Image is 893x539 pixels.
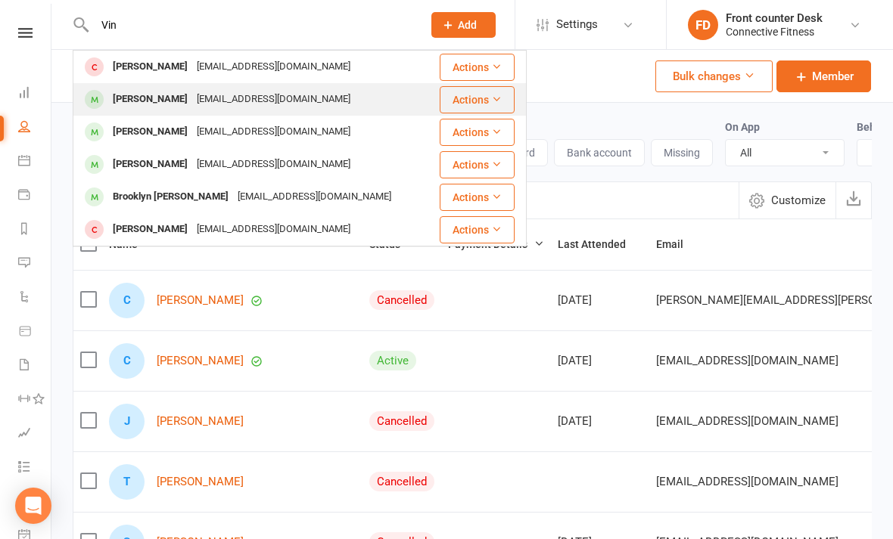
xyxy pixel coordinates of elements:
[192,56,355,78] div: [EMAIL_ADDRESS][DOMAIN_NAME]
[192,153,355,175] div: [EMAIL_ADDRESS][DOMAIN_NAME]
[18,417,52,451] a: Assessments
[776,60,871,92] a: Member
[725,121,760,133] label: On App
[440,54,515,81] button: Actions
[726,25,823,39] div: Connective Fitness
[771,191,826,209] span: Customize
[192,218,355,240] div: [EMAIL_ADDRESS][DOMAIN_NAME]
[109,283,145,318] div: Colin
[18,111,52,145] a: People
[440,86,515,113] button: Actions
[369,472,434,491] div: Cancelled
[812,67,854,85] span: Member
[108,153,192,175] div: [PERSON_NAME]
[656,467,839,496] span: [EMAIL_ADDRESS][DOMAIN_NAME]
[558,355,643,367] div: [DATE]
[157,294,244,307] a: [PERSON_NAME]
[558,294,643,307] div: [DATE]
[192,121,355,143] div: [EMAIL_ADDRESS][DOMAIN_NAME]
[90,14,412,36] input: Search...
[440,119,515,146] button: Actions
[108,186,233,208] div: Brooklyn [PERSON_NAME]
[18,485,52,519] a: What's New
[688,10,718,40] div: FD
[739,182,835,218] button: Customize
[369,411,434,431] div: Cancelled
[431,12,496,38] button: Add
[15,488,51,524] div: Open Intercom Messenger
[440,184,515,211] button: Actions
[108,218,192,240] div: [PERSON_NAME]
[656,407,839,435] span: [EMAIL_ADDRESS][DOMAIN_NAME]
[18,179,52,213] a: Payments
[369,290,434,310] div: Cancelled
[108,121,192,143] div: [PERSON_NAME]
[18,145,52,179] a: Calendar
[440,216,515,243] button: Actions
[558,235,643,253] button: Last Attended
[157,475,244,488] a: [PERSON_NAME]
[556,8,598,42] span: Settings
[192,88,355,110] div: [EMAIL_ADDRESS][DOMAIN_NAME]
[458,19,477,31] span: Add
[109,343,145,379] div: CALEB
[157,355,244,367] a: [PERSON_NAME]
[656,235,700,253] button: Email
[18,315,52,349] a: Product Sales
[558,415,643,428] div: [DATE]
[157,415,244,428] a: [PERSON_NAME]
[369,351,416,370] div: Active
[656,238,700,250] span: Email
[109,404,145,439] div: Jade
[554,139,645,166] button: Bank account
[233,186,396,208] div: [EMAIL_ADDRESS][DOMAIN_NAME]
[656,346,839,375] span: [EMAIL_ADDRESS][DOMAIN_NAME]
[655,60,773,92] button: Bulk changes
[651,139,713,166] button: Missing
[440,151,515,178] button: Actions
[109,464,145,500] div: Tehemara
[726,11,823,25] div: Front counter Desk
[18,77,52,111] a: Dashboard
[558,238,643,250] span: Last Attended
[108,88,192,110] div: [PERSON_NAME]
[108,56,192,78] div: [PERSON_NAME]
[18,213,52,247] a: Reports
